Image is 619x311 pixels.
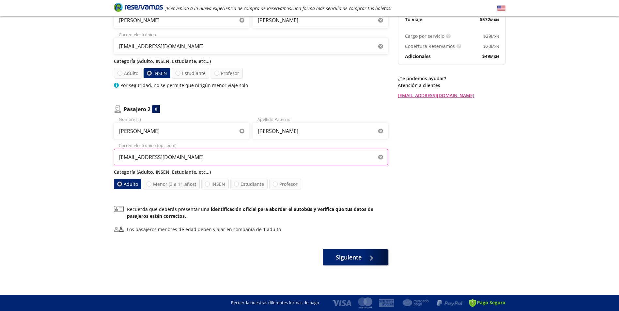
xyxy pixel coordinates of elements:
[269,179,301,189] label: Profesor
[114,58,388,65] p: Categoría (Adulto, INSEN, Estudiante, etc...)
[201,179,229,189] label: INSEN
[114,2,163,12] i: Brand Logo
[114,38,388,54] input: Correo electrónico
[127,226,281,233] div: Los pasajeros menores de edad deben viajar en compañía de 1 adulto
[165,5,392,11] em: ¡Bienvenido a la nueva experiencia de compra de Reservamos, una forma más sencilla de comprar tus...
[323,249,388,265] button: Siguiente
[398,75,505,82] p: ¿Te podemos ayudar?
[253,12,388,28] input: Apellido Paterno
[490,17,499,22] small: MXN
[114,12,249,28] input: Nombre (s)
[398,82,505,89] p: Atención a clientes
[483,33,499,39] span: $ 29
[231,300,319,306] p: Recuerda nuestras diferentes formas de pago
[480,16,499,23] span: $ 572
[483,43,499,50] span: $ 20
[405,33,444,39] p: Cargo por servicio
[405,53,431,60] p: Adicionales
[143,68,170,78] label: INSEN
[120,82,248,89] p: Por seguridad, no se permite que ningún menor viaje solo
[482,53,499,60] span: $ 49
[114,149,388,165] input: Correo electrónico (opcional)
[336,253,362,262] span: Siguiente
[127,206,388,219] p: Recuerda que deberás presentar una
[124,105,150,113] p: Pasajero 2
[398,92,505,99] a: [EMAIL_ADDRESS][DOMAIN_NAME]
[143,179,200,189] label: Menor (3 a 11 años)
[497,4,505,12] button: English
[127,206,373,219] b: identificación oficial para abordar el autobús y verifica que tus datos de pasajeros estén correc...
[114,2,163,14] a: Brand Logo
[491,34,499,39] small: MXN
[114,68,142,79] label: Adulto
[114,179,141,189] label: Adulto
[114,169,388,175] p: Categoría (Adulto, INSEN, Estudiante, etc...)
[491,44,499,49] small: MXN
[114,123,249,139] input: Nombre (s)
[230,179,268,189] label: Estudiante
[405,43,455,50] p: Cobertura Reservamos
[253,123,388,139] input: Apellido Paterno
[405,16,422,23] p: Tu viaje
[152,105,160,113] div: 8
[490,54,499,59] small: MXN
[172,68,209,79] label: Estudiante
[211,68,243,79] label: Profesor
